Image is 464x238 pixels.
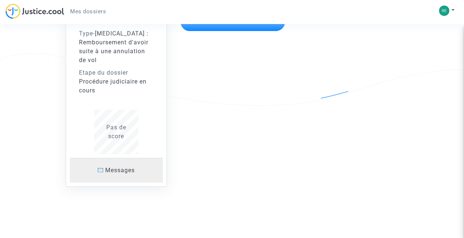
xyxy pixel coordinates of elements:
div: Procédure judiciaire en cours [79,77,154,95]
a: Messages [70,158,163,183]
img: d86edc32d59ca7db977b70e30c39380e [439,6,449,16]
span: Messages [105,167,135,174]
a: Mes dossiers [64,6,112,17]
span: Pas de score [106,124,126,140]
img: jc-logo.svg [6,4,64,19]
span: [MEDICAL_DATA] : Remboursement d'avoir suite à une annulation de vol [79,30,148,64]
span: - [79,30,95,37]
span: Type [79,30,93,37]
div: Etape du dossier [79,68,154,77]
span: Mes dossiers [70,8,106,15]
